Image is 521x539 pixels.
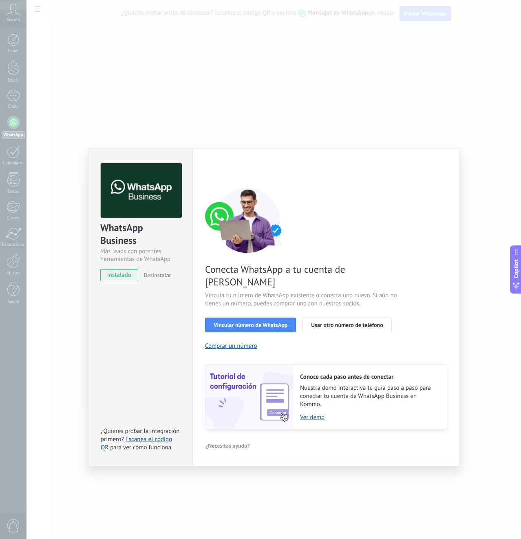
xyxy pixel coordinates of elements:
div: WhatsApp Business [100,221,181,247]
img: connect number [205,188,291,253]
button: Usar otro número de teléfono [302,318,391,332]
a: Ver demo [300,413,439,421]
div: Más leads con potentes herramientas de WhatsApp [100,247,181,263]
span: Vincular número de WhatsApp [214,322,287,328]
a: Escanea el código QR [101,435,172,451]
span: Copilot [512,260,520,278]
span: Conecta WhatsApp a tu cuenta de [PERSON_NAME] [205,263,399,288]
span: Vincula tu número de WhatsApp existente o conecta uno nuevo. Si aún no tienes un número, puedes c... [205,292,399,308]
span: para ver cómo funciona. [110,444,172,451]
span: ¿Necesitas ayuda? [205,443,250,448]
button: Comprar un número [205,342,257,350]
button: ¿Necesitas ayuda? [205,440,250,452]
span: Nuestra demo interactiva te guía paso a paso para conectar tu cuenta de WhatsApp Business en Kommo. [300,384,439,409]
span: instalado [101,269,138,281]
span: Usar otro número de teléfono [311,322,383,328]
span: Desinstalar [143,272,171,279]
button: Desinstalar [140,269,171,281]
button: Vincular número de WhatsApp [205,318,296,332]
img: logo_main.png [101,163,182,218]
h2: Conoce cada paso antes de conectar [300,373,439,381]
span: ¿Quieres probar la integración primero? [101,427,180,443]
